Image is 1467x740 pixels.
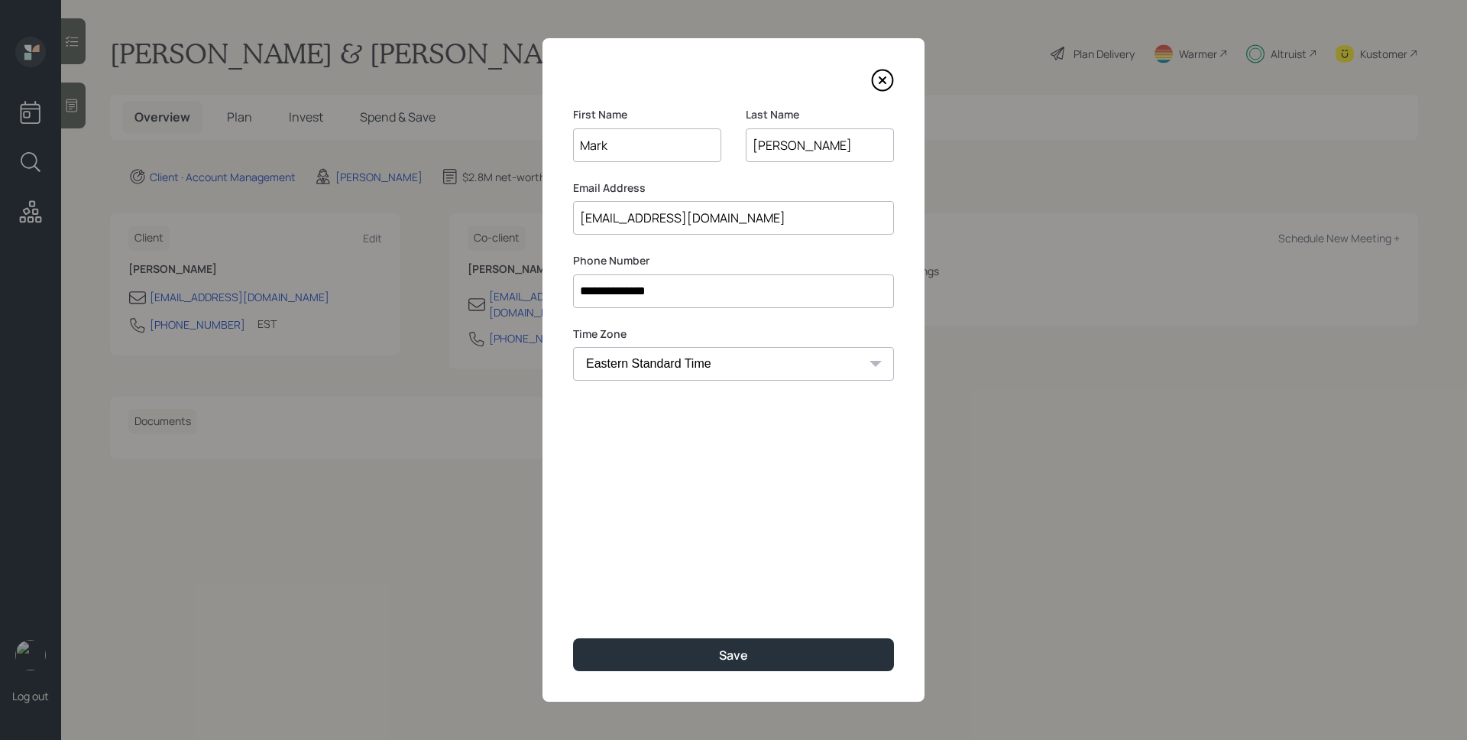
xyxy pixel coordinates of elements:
label: First Name [573,107,721,122]
label: Email Address [573,180,894,196]
label: Time Zone [573,326,894,342]
div: Save [719,647,748,664]
label: Last Name [746,107,894,122]
label: Phone Number [573,253,894,268]
button: Save [573,638,894,671]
